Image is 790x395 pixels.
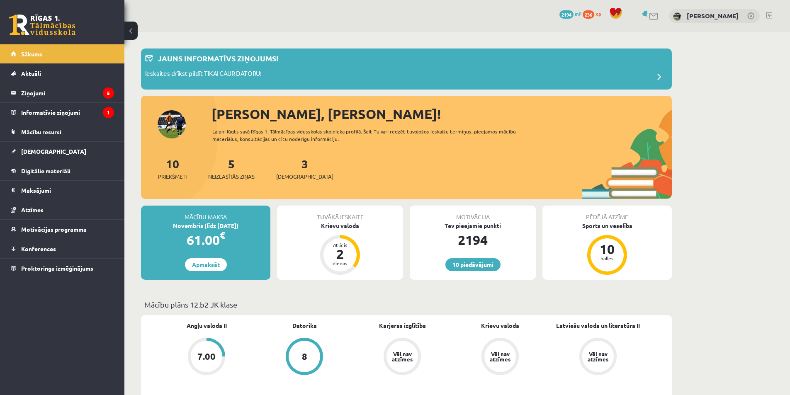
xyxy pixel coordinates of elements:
div: Laipni lūgts savā Rīgas 1. Tālmācības vidusskolas skolnieka profilā. Šeit Tu vari redzēt tuvojošo... [212,128,531,143]
a: Sākums [11,44,114,63]
div: 7.00 [197,352,216,361]
span: Konferences [21,245,56,252]
span: Atzīmes [21,206,44,213]
a: [PERSON_NAME] [687,12,739,20]
div: 61.00 [141,230,270,250]
div: Tuvākā ieskaite [277,206,403,221]
a: Atzīmes [11,200,114,219]
div: 2194 [410,230,536,250]
a: 236 xp [583,10,605,17]
a: 10 piedāvājumi [445,258,501,271]
span: 236 [583,10,594,19]
a: Vēl nav atzīmes [549,338,647,377]
div: Pēdējā atzīme [542,206,672,221]
div: Atlicis [328,242,352,247]
a: Aktuāli [11,64,114,83]
div: Vēl nav atzīmes [586,351,610,362]
div: 10 [595,242,620,256]
legend: Ziņojumi [21,83,114,102]
div: Mācību maksa [141,206,270,221]
a: Vēl nav atzīmes [451,338,549,377]
span: Sākums [21,50,42,58]
a: 7.00 [158,338,255,377]
div: 2 [328,247,352,261]
div: Vēl nav atzīmes [391,351,414,362]
i: 5 [103,87,114,99]
span: [DEMOGRAPHIC_DATA] [21,148,86,155]
span: [DEMOGRAPHIC_DATA] [276,172,333,181]
span: Mācību resursi [21,128,61,136]
a: Konferences [11,239,114,258]
a: Rīgas 1. Tālmācības vidusskola [9,15,75,35]
a: Vēl nav atzīmes [353,338,451,377]
legend: Informatīvie ziņojumi [21,103,114,122]
a: Latviešu valoda un literatūra II [556,321,640,330]
a: Maksājumi [11,181,114,200]
a: Angļu valoda II [187,321,227,330]
div: Krievu valoda [277,221,403,230]
a: Karjeras izglītība [379,321,426,330]
a: Datorika [292,321,317,330]
span: Neizlasītās ziņas [208,172,255,181]
a: 2194 mP [559,10,581,17]
a: Apmaksāt [185,258,227,271]
span: € [220,229,225,241]
a: Mācību resursi [11,122,114,141]
i: 1 [103,107,114,118]
div: Vēl nav atzīmes [489,351,512,362]
div: 8 [302,352,307,361]
p: Mācību plāns 12.b2 JK klase [144,299,668,310]
span: Aktuāli [21,70,41,77]
img: Jānis Osis [673,12,681,21]
a: 10Priekšmeti [158,156,187,181]
div: Sports un veselība [542,221,672,230]
span: Motivācijas programma [21,225,87,233]
a: [DEMOGRAPHIC_DATA] [11,142,114,161]
a: Krievu valoda [481,321,519,330]
span: mP [575,10,581,17]
a: Proktoringa izmēģinājums [11,259,114,278]
span: Digitālie materiāli [21,167,70,174]
div: balles [595,256,620,261]
legend: Maksājumi [21,181,114,200]
a: Motivācijas programma [11,220,114,239]
div: dienas [328,261,352,266]
div: [PERSON_NAME], [PERSON_NAME]! [211,104,672,124]
a: Informatīvie ziņojumi1 [11,103,114,122]
a: 3[DEMOGRAPHIC_DATA] [276,156,333,181]
span: xp [596,10,601,17]
span: Priekšmeti [158,172,187,181]
div: Novembris (līdz [DATE]) [141,221,270,230]
div: Tev pieejamie punkti [410,221,536,230]
a: 8 [255,338,353,377]
p: Ieskaites drīkst pildīt TIKAI CAUR DATORU! [145,69,262,80]
div: Motivācija [410,206,536,221]
a: Digitālie materiāli [11,161,114,180]
a: Jauns informatīvs ziņojums! Ieskaites drīkst pildīt TIKAI CAUR DATORU! [145,53,668,85]
a: Ziņojumi5 [11,83,114,102]
a: Krievu valoda Atlicis 2 dienas [277,221,403,276]
span: 2194 [559,10,574,19]
a: 5Neizlasītās ziņas [208,156,255,181]
span: Proktoringa izmēģinājums [21,264,93,272]
a: Sports un veselība 10 balles [542,221,672,276]
p: Jauns informatīvs ziņojums! [158,53,278,64]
